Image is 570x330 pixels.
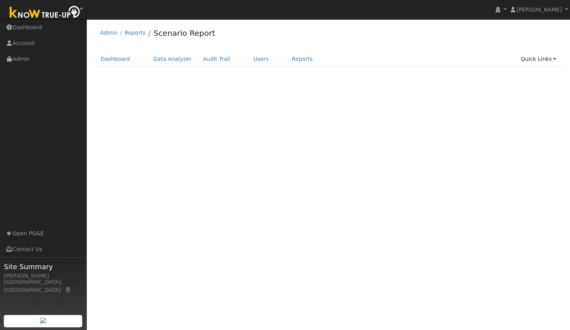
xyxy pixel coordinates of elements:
img: retrieve [40,317,46,323]
a: Map [65,287,72,293]
a: Quick Links [515,52,562,66]
div: [GEOGRAPHIC_DATA], [GEOGRAPHIC_DATA] [4,278,83,294]
a: Dashboard [95,52,136,66]
a: Reports [125,30,145,36]
span: [PERSON_NAME] [517,7,562,13]
span: Site Summary [4,261,83,272]
div: [PERSON_NAME] [4,272,83,280]
a: Scenario Report [153,28,215,38]
img: Know True-Up [6,4,87,22]
a: Admin [100,30,118,36]
a: Audit Trail [197,52,236,66]
a: Reports [286,52,319,66]
a: Data Analyzer [147,52,197,66]
a: Users [248,52,275,66]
